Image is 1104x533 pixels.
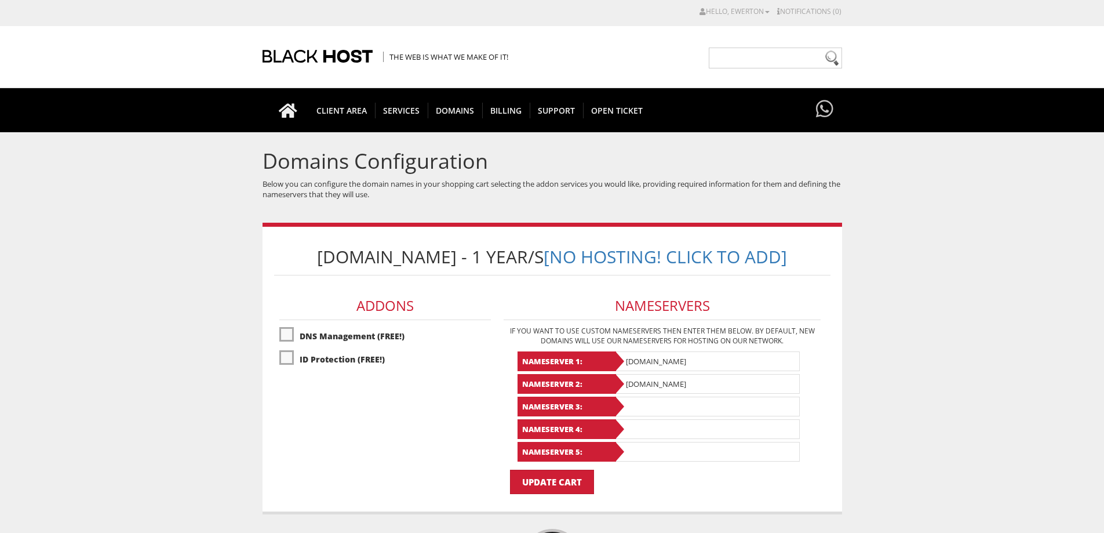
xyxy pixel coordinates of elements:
[428,103,483,118] span: Domains
[777,6,841,16] a: Notifications (0)
[428,88,483,132] a: Domains
[267,88,309,132] a: Go to homepage
[583,103,651,118] span: Open Ticket
[482,88,530,132] a: Billing
[274,238,830,275] h1: [DOMAIN_NAME] - 1 Year/s
[530,88,584,132] a: Support
[279,292,491,320] h3: Addons
[699,6,770,16] a: Hello, Ewerton
[504,292,821,320] h3: Nameservers
[263,179,842,200] p: Below you can configure the domain names in your shopping cart selecting the addon services you w...
[375,88,428,132] a: SERVICES
[308,103,376,118] span: CLIENT AREA
[518,397,616,416] b: Nameserver 3:
[279,326,491,346] label: DNS Management (FREE!)
[518,374,616,394] b: Nameserver 2:
[482,103,530,118] span: Billing
[279,349,491,369] label: ID Protection (FREE!)
[518,351,616,371] b: Nameserver 1:
[308,88,376,132] a: CLIENT AREA
[518,442,616,462] b: Nameserver 5:
[263,150,842,173] h1: Domains Configuration
[583,88,651,132] a: Open Ticket
[813,88,836,131] a: Have questions?
[375,103,428,118] span: SERVICES
[510,470,594,494] input: Update Cart
[504,326,821,346] p: If you want to use custom nameservers then enter them below. By default, new domains will use our...
[709,48,842,68] input: Need help?
[518,419,616,439] b: Nameserver 4:
[383,52,508,62] span: The Web is what we make of it!
[530,103,584,118] span: Support
[544,245,787,269] a: [No Hosting! Click to Add]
